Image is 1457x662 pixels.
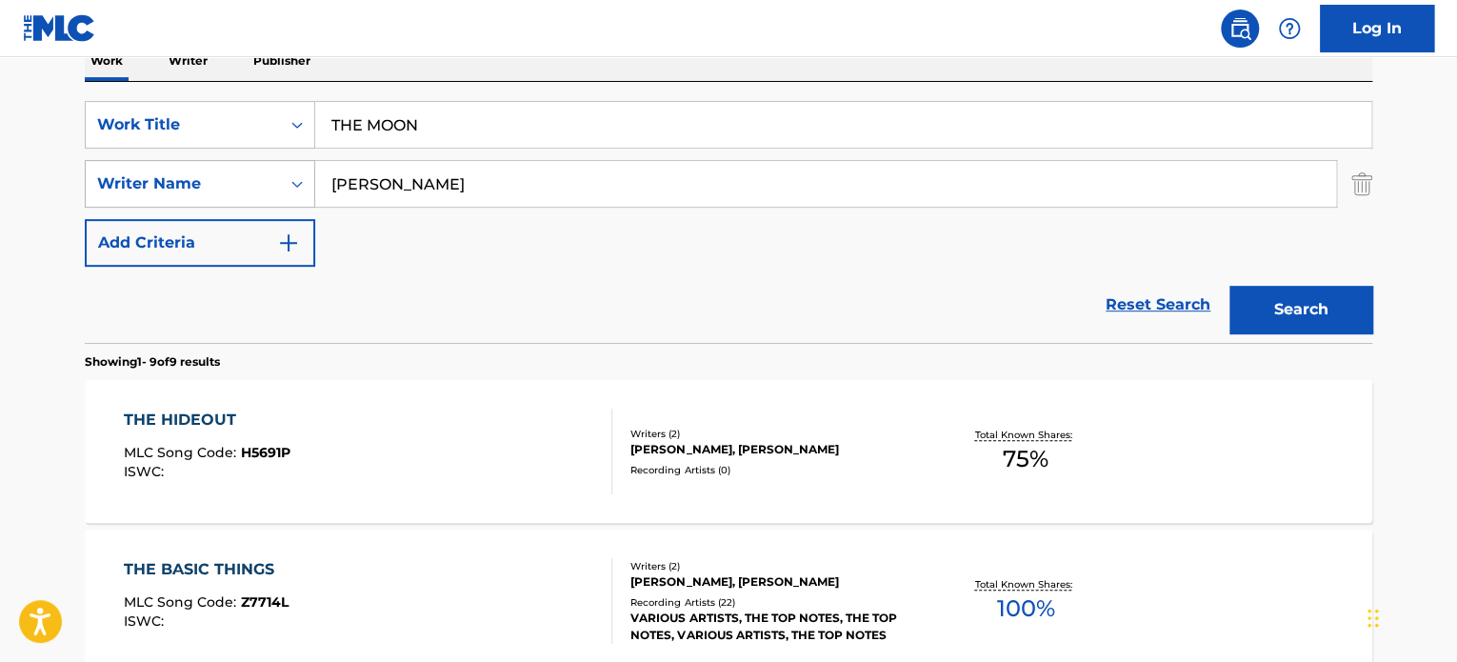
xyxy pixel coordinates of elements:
img: search [1228,17,1251,40]
p: Work [85,41,129,81]
img: Delete Criterion [1351,160,1372,208]
img: MLC Logo [23,14,96,42]
p: Publisher [248,41,316,81]
span: ISWC : [124,463,169,480]
div: VARIOUS ARTISTS, THE TOP NOTES, THE TOP NOTES, VARIOUS ARTISTS, THE TOP NOTES [630,610,918,644]
img: help [1278,17,1301,40]
a: Public Search [1221,10,1259,48]
a: THE HIDEOUTMLC Song Code:H5691PISWC:Writers (2)[PERSON_NAME], [PERSON_NAME]Recording Artists (0)T... [85,380,1372,523]
div: THE HIDEOUT [124,409,290,431]
div: Help [1270,10,1308,48]
p: Showing 1 - 9 of 9 results [85,353,220,371]
span: H5691P [241,444,290,461]
button: Add Criteria [85,219,315,267]
img: 9d2ae6d4665cec9f34b9.svg [277,231,300,254]
div: Writers ( 2 ) [630,427,918,441]
div: Drag [1367,590,1379,647]
a: Log In [1320,5,1434,52]
p: Total Known Shares: [974,577,1076,592]
div: THE BASIC THINGS [124,558,289,581]
span: Z7714L [241,593,289,611]
div: Work Title [97,113,269,136]
span: 75 % [1003,442,1048,476]
div: Writers ( 2 ) [630,559,918,573]
p: Writer [163,41,213,81]
form: Search Form [85,101,1372,343]
div: Recording Artists ( 0 ) [630,463,918,477]
button: Search [1229,286,1372,333]
a: Reset Search [1096,284,1220,326]
div: [PERSON_NAME], [PERSON_NAME] [630,573,918,591]
span: 100 % [996,592,1054,626]
p: Total Known Shares: [974,428,1076,442]
div: [PERSON_NAME], [PERSON_NAME] [630,441,918,458]
div: Writer Name [97,172,269,195]
span: MLC Song Code : [124,593,241,611]
div: Recording Artists ( 22 ) [630,595,918,610]
span: ISWC : [124,612,169,630]
iframe: Chat Widget [1362,571,1457,662]
span: MLC Song Code : [124,444,241,461]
